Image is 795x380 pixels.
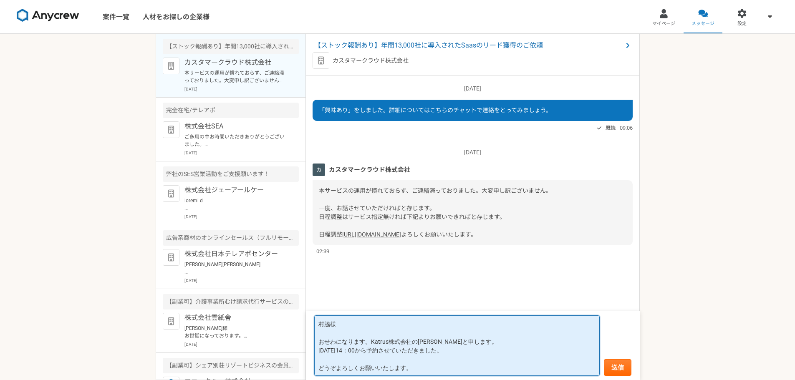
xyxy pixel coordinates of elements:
[163,166,299,182] div: 弊社のSES営業活動をご支援願います！
[313,164,325,176] img: unnamed.png
[313,52,329,69] img: default_org_logo-42cde973f59100197ec2c8e796e4974ac8490bb5b08a0eb061ff975e4574aa76.png
[329,165,410,174] span: カスタマークラウド株式会社
[184,185,288,195] p: 株式会社ジェーアールケー
[163,185,179,202] img: default_org_logo-42cde973f59100197ec2c8e796e4974ac8490bb5b08a0eb061ff975e4574aa76.png
[163,121,179,138] img: default_org_logo-42cde973f59100197ec2c8e796e4974ac8490bb5b08a0eb061ff975e4574aa76.png
[620,124,633,132] span: 09:06
[184,277,299,284] p: [DATE]
[184,249,288,259] p: 株式会社日本テレアポセンター
[316,247,329,255] span: 02:39
[342,231,401,238] a: [URL][DOMAIN_NAME]
[184,150,299,156] p: [DATE]
[604,359,631,376] button: 送信
[184,86,299,92] p: [DATE]
[652,20,675,27] span: マイページ
[184,214,299,220] p: [DATE]
[184,197,288,212] p: loremi d sitame、consecteturadipiscin。 elitseddoeiusmo、temporincididu。 ut、labo、ETDolore・magnaaliq、...
[184,58,288,68] p: カスタマークラウド株式会社
[184,69,288,84] p: 本サービスの運用が慣れておらず、ご連絡滞っておりました。大変申し訳ございません。 一度、お話させていただければと存じます。 日程調整はサービス指定無ければ下記よりお願いできればと存じます。 日程...
[606,123,616,133] span: 既読
[184,325,288,340] p: [PERSON_NAME]様 お世話になっております。 先日は、カジュアル面談にご参加いただきまして、ありがとうございました。 ご希望の条件等につきまして、慎重に検討させていただいた結果、現時点...
[163,294,299,310] div: 【副業可】介護事業所むけ請求代行サービスのインサイドセールス（フルリモート可）
[163,358,299,373] div: 【副業可】シェア別荘リゾートビジネスの会員募集 ToC入会営業（フルリモート可
[184,261,288,276] p: [PERSON_NAME][PERSON_NAME] お世話になっております。 ご対応いただきありがとうございます。 当日は、どうぞよろしくお願いいたします。
[314,315,600,376] textarea: 村脇様 おせわになります。Katrus株式会社の[PERSON_NAME]と申します。 [DATE]14：00から予約させていただきました。 どうぞよろしくお願いいたします。
[401,231,477,238] span: よろしくお願いいたします。
[333,56,409,65] p: カスタマークラウド株式会社
[313,84,633,93] p: [DATE]
[313,148,633,157] p: [DATE]
[184,341,299,347] p: [DATE]
[163,39,299,54] div: 【ストック報酬あり】年間13,000社に導入されたSaasのリード獲得のご依頼
[692,20,714,27] span: メッセージ
[17,9,79,22] img: 8DqYSo04kwAAAAASUVORK5CYII=
[163,230,299,246] div: 広告系商材のオンラインセールス（フルリモート）募集
[737,20,747,27] span: 設定
[184,121,288,131] p: 株式会社SEA
[314,40,623,50] span: 【ストック報酬あり】年間13,000社に導入されたSaasのリード獲得のご依頼
[319,107,552,113] span: 「興味あり」をしました。詳細についてはこちらのチャットで連絡をとってみましょう。
[184,313,288,323] p: 株式会社雲紙舎
[163,313,179,330] img: default_org_logo-42cde973f59100197ec2c8e796e4974ac8490bb5b08a0eb061ff975e4574aa76.png
[184,133,288,148] p: ご多用の中お時間いただきありがとうございました。 引き続きどうぞよろしくお願いいたします。
[163,58,179,74] img: default_org_logo-42cde973f59100197ec2c8e796e4974ac8490bb5b08a0eb061ff975e4574aa76.png
[319,187,552,238] span: 本サービスの運用が慣れておらず、ご連絡滞っておりました。大変申し訳ございません。 一度、お話させていただければと存じます。 日程調整はサービス指定無ければ下記よりお願いできればと存じます。 日程調整
[163,249,179,266] img: default_org_logo-42cde973f59100197ec2c8e796e4974ac8490bb5b08a0eb061ff975e4574aa76.png
[163,103,299,118] div: 完全在宅/テレアポ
